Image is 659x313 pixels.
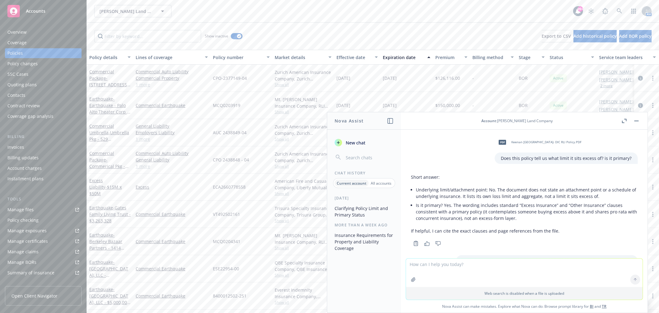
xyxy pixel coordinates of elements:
[5,163,82,173] a: Account charges
[89,232,124,264] span: - Berkeley Bazaar Partners - 1414 University - $17,500,000
[133,50,210,65] button: Lines of coverage
[5,111,82,121] a: Coverage gap analysis
[380,50,433,65] button: Expiration date
[275,123,332,136] div: Zurich American Insurance Company, Zurich Insurance Group
[552,75,564,81] span: Active
[552,103,564,108] span: Active
[89,54,124,61] div: Policy details
[462,258,632,264] p: would naming the policy 'Earthquake - Palo Alto Theater Corp - $16M' be accurate
[210,50,272,65] button: Policy number
[89,178,122,196] a: Excess Liability
[5,59,82,69] a: Policy changes
[89,69,129,107] a: Commercial Package
[7,101,40,111] div: Contract review
[89,286,129,312] a: Earthquake
[136,54,201,61] div: Lines of coverage
[573,30,617,42] button: Add historical policy
[472,75,474,81] span: -
[99,8,153,15] span: [PERSON_NAME] Land Company
[470,50,516,65] button: Billing method
[7,163,42,173] div: Account charges
[5,27,82,37] a: Overview
[7,48,23,58] div: Policies
[433,50,470,65] button: Premium
[334,50,380,65] button: Effective date
[7,38,27,48] div: Coverage
[5,153,82,163] a: Billing updates
[336,75,350,81] span: [DATE]
[275,191,332,196] span: Show all
[213,129,247,136] span: AUC 2438849-04
[7,153,39,163] div: Billing updates
[327,222,401,228] div: More than a week ago
[7,174,44,184] div: Installment plans
[332,137,396,148] button: New chat
[516,50,547,65] button: Stage
[136,129,208,136] a: Employers Liability
[613,5,626,17] a: Search
[5,134,82,140] div: Billing
[5,236,82,246] a: Manage certificates
[602,304,606,309] a: TR
[136,238,208,245] a: Commercial Earthquake
[5,142,82,152] a: Invoices
[5,48,82,58] a: Policies
[275,272,332,278] span: Show all
[136,293,208,299] a: Commercial Earthquake
[573,33,617,39] span: Add historical policy
[413,241,419,246] svg: Copy to clipboard
[481,118,496,123] span: Account
[275,109,332,114] span: Show all
[213,184,246,190] span: ECA2660778558
[599,98,634,105] a: [PERSON_NAME]
[7,59,38,69] div: Policy changes
[94,30,201,42] input: Filter by keyword...
[136,102,208,109] a: Commercial Earthquake
[585,5,597,17] a: Stop snowing
[499,140,506,144] span: PDF
[136,163,208,169] a: 1 more
[7,205,34,215] div: Manage files
[7,215,39,225] div: Policy checking
[495,135,583,150] div: PDFKeenan [GEOGRAPHIC_DATA]- DIC RLI Policy.PDF
[275,205,332,218] div: Trisura Specialty Insurance Company, Trisura Group Ltd., Amwins
[332,230,396,253] button: Insurance Requirements for Property and Liability Coverage
[275,232,332,245] div: Mt. [PERSON_NAME] Insurance Company, RLI Corp, Amwins
[383,54,424,61] div: Expiration date
[649,129,657,136] a: more
[275,151,332,164] div: Zurich American Insurance Company, Zurich Insurance Group
[213,54,263,61] div: Policy number
[7,226,47,236] div: Manage exposures
[327,170,401,176] div: Chat History
[213,102,240,109] span: MCQ0203919
[136,265,208,272] a: Commercial Earthquake
[89,205,131,224] a: Earthquake
[136,184,208,190] a: Excess
[649,75,657,82] a: more
[89,259,128,291] span: - [GEOGRAPHIC_DATA], LLC - $43,721,509 X $5,000,000
[7,268,54,278] div: Summary of insurance
[344,139,365,146] span: New chat
[511,140,581,144] span: Keenan [GEOGRAPHIC_DATA]- DIC RLI Policy.PDF
[649,238,657,245] a: more
[519,75,528,81] span: BOR
[336,102,350,109] span: [DATE]
[5,90,82,100] a: Contacts
[89,123,130,148] a: Commercial Umbrella
[136,81,208,88] a: 1 more
[275,54,325,61] div: Market details
[275,218,332,223] span: Show all
[272,50,334,65] button: Market details
[136,136,208,142] a: 1 more
[336,54,371,61] div: Effective date
[275,136,332,142] span: Show all
[649,292,657,300] a: more
[7,142,24,152] div: Invoices
[332,203,396,220] button: Clarifying Policy Limit and Primary Status
[550,54,587,61] div: Status
[87,50,133,65] button: Policy details
[213,293,247,299] span: 8400012502-251
[7,27,27,37] div: Overview
[383,75,397,81] span: [DATE]
[275,164,332,169] span: Show all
